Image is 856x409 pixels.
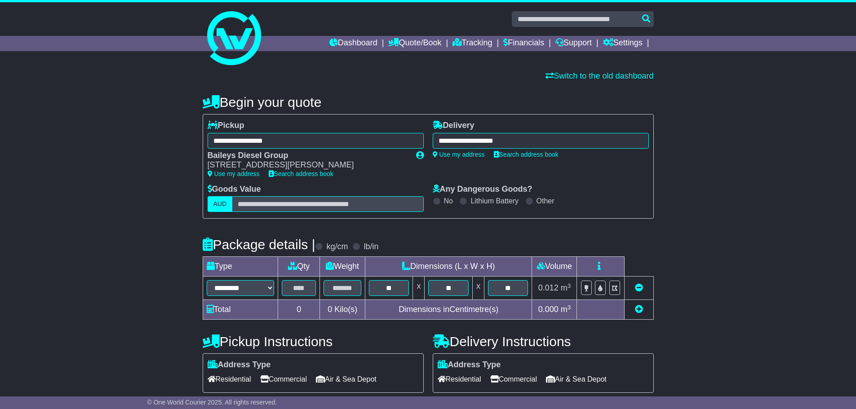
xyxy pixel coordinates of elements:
td: 0 [278,300,320,320]
a: Support [555,36,592,51]
td: Dimensions in Centimetre(s) [365,300,532,320]
sup: 3 [568,282,571,289]
div: Baileys Diesel Group [208,151,407,161]
a: Search address book [494,151,559,158]
td: Total [203,300,278,320]
td: Volume [532,257,577,277]
td: Dimensions (L x W x H) [365,257,532,277]
td: Qty [278,257,320,277]
a: Quote/Book [388,36,441,51]
a: Settings [603,36,643,51]
a: Dashboard [329,36,377,51]
label: lb/in [364,242,378,252]
h4: Pickup Instructions [203,334,424,349]
td: x [472,277,484,300]
td: Kilo(s) [320,300,365,320]
label: kg/cm [326,242,348,252]
span: Air & Sea Depot [546,372,607,386]
a: Financials [503,36,544,51]
td: x [413,277,425,300]
span: Residential [438,372,481,386]
span: Commercial [490,372,537,386]
td: Weight [320,257,365,277]
label: Lithium Battery [470,197,519,205]
a: Use my address [433,151,485,158]
a: Tracking [452,36,492,51]
div: [STREET_ADDRESS][PERSON_NAME] [208,160,407,170]
td: Type [203,257,278,277]
sup: 3 [568,304,571,311]
label: Address Type [208,360,271,370]
span: Commercial [260,372,307,386]
a: Remove this item [635,283,643,292]
label: Goods Value [208,185,261,194]
a: Search address book [269,170,333,177]
label: Other [537,197,554,205]
h4: Delivery Instructions [433,334,654,349]
span: Residential [208,372,251,386]
span: 0.000 [538,305,559,314]
label: Delivery [433,121,475,131]
a: Add new item [635,305,643,314]
label: AUD [208,196,233,212]
label: Address Type [438,360,501,370]
span: m [561,283,571,292]
a: Use my address [208,170,260,177]
span: © One World Courier 2025. All rights reserved. [147,399,277,406]
span: 0 [328,305,332,314]
a: Switch to the old dashboard [546,71,653,80]
label: Pickup [208,121,244,131]
label: Any Dangerous Goods? [433,185,532,194]
label: No [444,197,453,205]
h4: Begin your quote [203,95,654,110]
span: m [561,305,571,314]
span: 0.012 [538,283,559,292]
span: Air & Sea Depot [316,372,377,386]
h4: Package details | [203,237,315,252]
